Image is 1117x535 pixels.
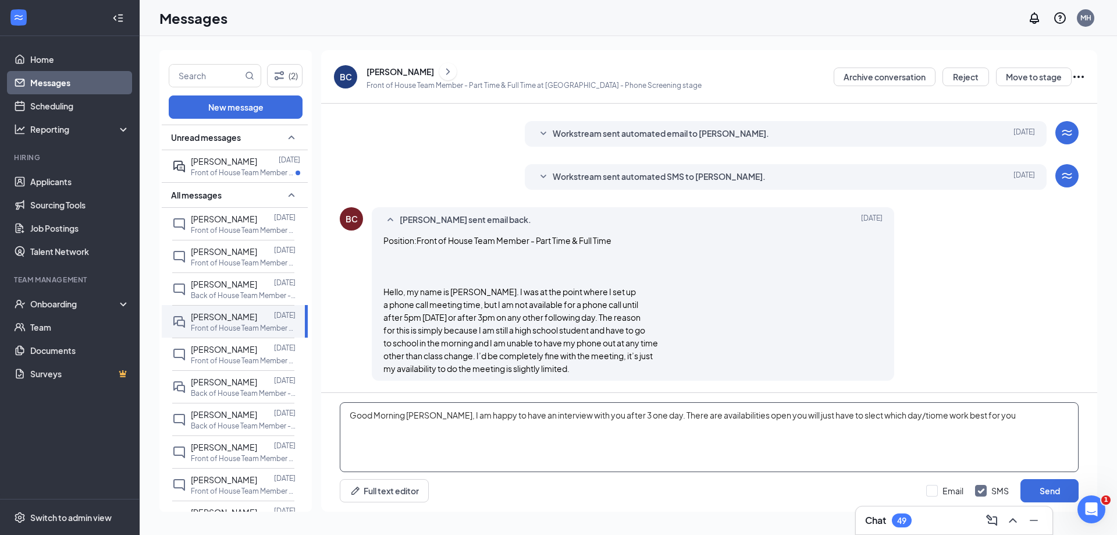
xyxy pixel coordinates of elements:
[865,514,886,527] h3: Chat
[274,506,296,516] p: [DATE]
[1053,11,1067,25] svg: QuestionInfo
[1013,127,1035,141] span: [DATE]
[191,442,257,452] span: [PERSON_NAME]
[1024,511,1043,530] button: Minimize
[1006,513,1020,527] svg: ChevronUp
[30,316,130,339] a: Team
[340,479,429,502] button: Full text editorPen
[191,356,296,366] p: Front of House Team Member - Part Time & Full Time at [GEOGRAPHIC_DATA]
[1080,13,1091,23] div: MH
[172,413,186,427] svg: ChatInactive
[14,123,26,135] svg: Analysis
[1101,495,1111,505] span: 1
[191,453,296,463] p: Front of House Team Member - Part Time & Full Time at [GEOGRAPHIC_DATA]
[274,278,296,288] p: [DATE]
[346,213,358,225] div: BC
[169,95,303,119] button: New message
[383,235,658,374] span: Position:Front of House Team Member - Part Time & Full Time Hello, my name is [PERSON_NAME]. I wa...
[172,478,186,492] svg: ChatInactive
[172,511,186,525] svg: ChatInactive
[30,512,112,523] div: Switch to admin view
[191,323,296,333] p: Front of House Team Member - Part Time & Full Time at [GEOGRAPHIC_DATA]
[274,245,296,255] p: [DATE]
[274,441,296,451] p: [DATE]
[1072,70,1086,84] svg: Ellipses
[172,380,186,394] svg: DoubleChat
[383,213,397,227] svg: SmallChevronUp
[30,362,130,385] a: SurveysCrown
[1004,511,1022,530] button: ChevronUp
[30,193,130,217] a: Sourcing Tools
[191,474,257,485] span: [PERSON_NAME]
[30,240,130,263] a: Talent Network
[340,71,352,83] div: BC
[191,377,257,387] span: [PERSON_NAME]
[272,69,286,83] svg: Filter
[553,170,766,184] span: Workstream sent automated SMS to [PERSON_NAME].
[172,282,186,296] svg: ChatInactive
[191,168,296,178] p: Front of House Team Member - Part Time & Full Time at [GEOGRAPHIC_DATA]
[942,68,989,86] button: Reject
[1027,513,1041,527] svg: Minimize
[191,258,296,268] p: Front of House Team Member - Part Time & Full Time at [GEOGRAPHIC_DATA]
[279,155,300,165] p: [DATE]
[30,71,130,94] a: Messages
[274,473,296,483] p: [DATE]
[191,507,257,518] span: [PERSON_NAME]
[191,156,257,166] span: [PERSON_NAME]
[834,68,935,86] button: Archive conversation
[172,250,186,264] svg: ChatInactive
[14,512,26,523] svg: Settings
[191,311,257,322] span: [PERSON_NAME]
[14,275,127,285] div: Team Management
[191,421,296,431] p: Back of House Team Member - Part Time & Full Time at [GEOGRAPHIC_DATA]
[996,68,1072,86] button: Move to stage
[1020,479,1079,502] button: Send
[1013,170,1035,184] span: [DATE]
[1060,126,1074,140] svg: WorkstreamLogo
[30,123,130,135] div: Reporting
[367,66,434,77] div: [PERSON_NAME]
[171,189,222,201] span: All messages
[30,94,130,118] a: Scheduling
[274,375,296,385] p: [DATE]
[340,402,1079,472] textarea: Good Morning [PERSON_NAME], I am happy to have an interview with you after 3 one day. There are a...
[439,63,457,80] button: ChevronRight
[191,344,257,355] span: [PERSON_NAME]
[191,279,257,289] span: [PERSON_NAME]
[284,188,298,202] svg: SmallChevronUp
[191,225,296,235] p: Front of House Team Member - Part Time & Full Time at [GEOGRAPHIC_DATA]
[1060,169,1074,183] svg: WorkstreamLogo
[400,213,531,227] span: [PERSON_NAME] sent email back.
[284,130,298,144] svg: SmallChevronUp
[191,214,257,224] span: [PERSON_NAME]
[536,127,550,141] svg: SmallChevronDown
[191,290,296,300] p: Back of House Team Member - Part Time & Full Time at [GEOGRAPHIC_DATA]
[13,12,24,23] svg: WorkstreamLogo
[172,348,186,362] svg: ChatInactive
[274,343,296,353] p: [DATE]
[983,511,1001,530] button: ComposeMessage
[159,8,227,28] h1: Messages
[536,170,550,184] svg: SmallChevronDown
[1077,495,1105,523] iframe: Intercom live chat
[30,339,130,362] a: Documents
[861,213,883,227] span: [DATE]
[442,65,454,79] svg: ChevronRight
[191,246,257,257] span: [PERSON_NAME]
[171,132,241,143] span: Unread messages
[14,153,127,162] div: Hiring
[172,160,186,173] svg: ActiveDoubleChat
[30,217,130,240] a: Job Postings
[985,513,999,527] svg: ComposeMessage
[1027,11,1041,25] svg: Notifications
[274,212,296,222] p: [DATE]
[30,48,130,71] a: Home
[172,445,186,459] svg: ChatInactive
[191,388,296,398] p: Back of House Team Member - Part Time & Full Time at [GEOGRAPHIC_DATA]
[191,486,296,496] p: Front of House Team Member - Part Time & Full Time at [GEOGRAPHIC_DATA]
[553,127,769,141] span: Workstream sent automated email to [PERSON_NAME].
[172,217,186,231] svg: ChatInactive
[30,298,120,310] div: Onboarding
[112,12,124,24] svg: Collapse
